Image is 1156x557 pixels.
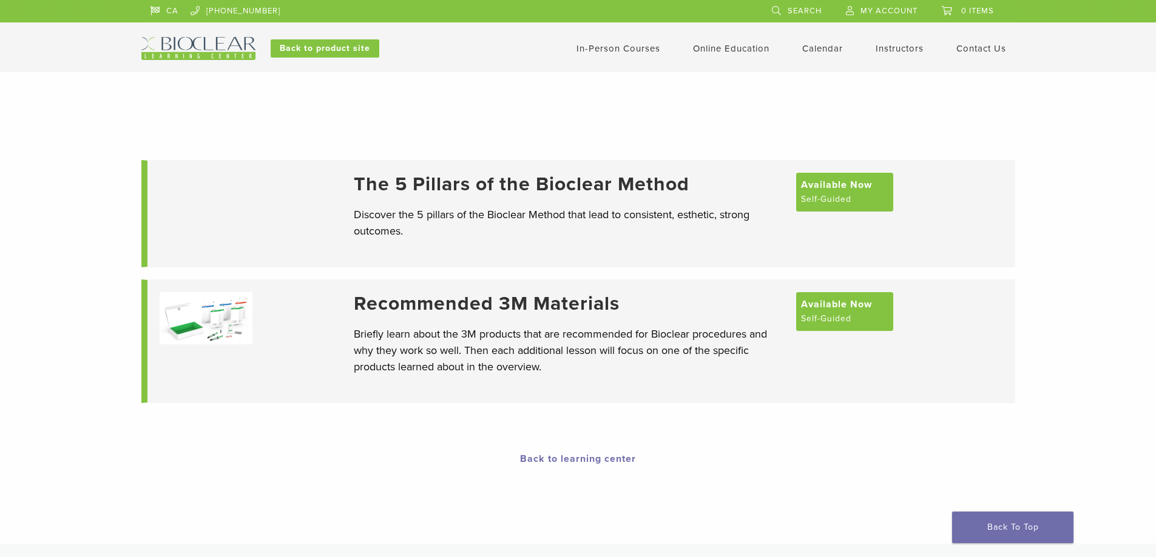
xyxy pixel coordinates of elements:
span: Self-Guided [801,192,851,207]
img: Bioclear [141,37,255,60]
a: Contact Us [956,43,1006,54]
a: Recommended 3M Materials [354,292,784,315]
a: In-Person Courses [576,43,660,54]
a: Available Now Self-Guided [796,173,893,212]
span: 0 items [961,6,994,16]
a: Online Education [693,43,769,54]
span: Available Now [801,178,872,192]
span: Search [788,6,822,16]
p: Briefly learn about the 3M products that are recommended for Bioclear procedures and why they wor... [354,326,784,375]
span: Available Now [801,297,872,312]
p: Discover the 5 pillars of the Bioclear Method that lead to consistent, esthetic, strong outcomes. [354,207,784,239]
a: Calendar [802,43,843,54]
span: Self-Guided [801,312,851,326]
span: My Account [860,6,918,16]
a: The 5 Pillars of the Bioclear Method [354,173,784,196]
a: Back to learning center [520,453,636,465]
a: Instructors [876,43,924,54]
a: Back to product site [271,39,379,58]
a: Available Now Self-Guided [796,292,893,331]
a: Back To Top [952,512,1073,543]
